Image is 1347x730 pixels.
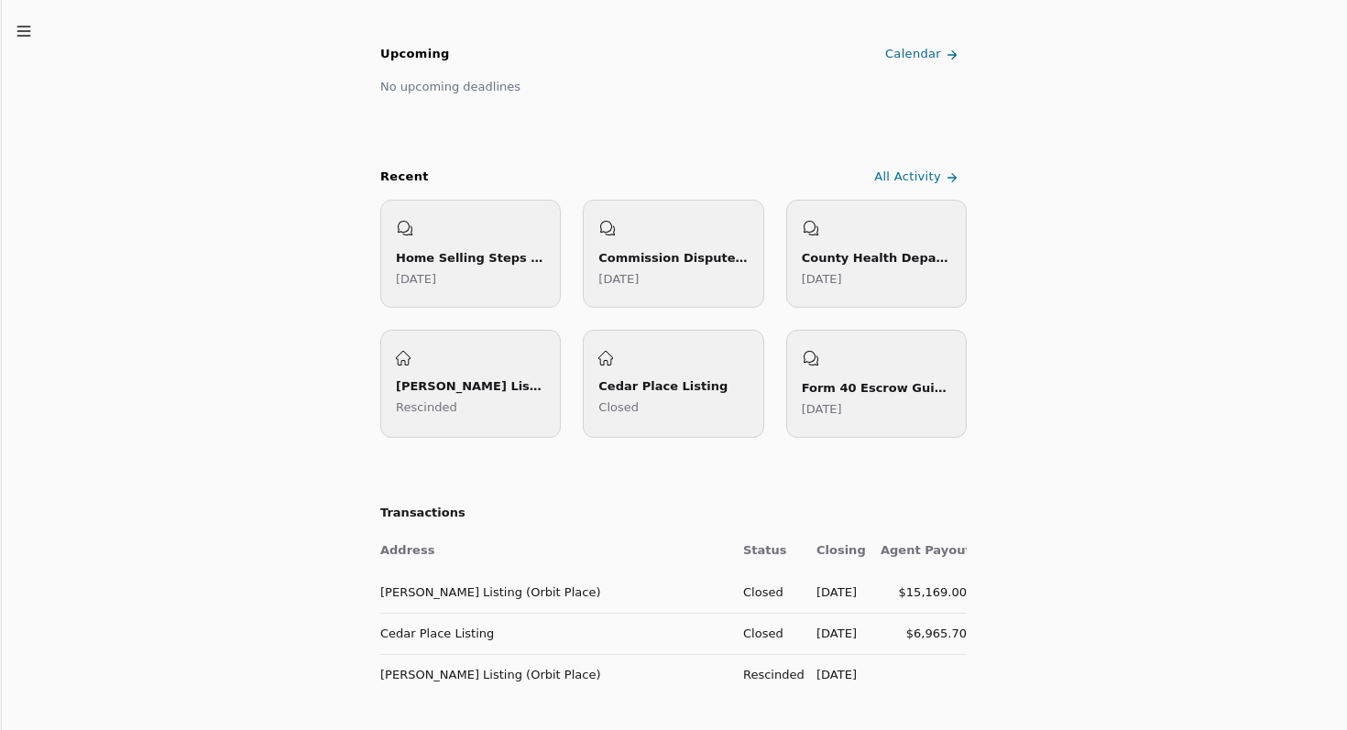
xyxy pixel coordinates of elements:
[396,376,545,396] div: [PERSON_NAME] Listing (Orbit Place)
[583,330,763,438] a: Cedar Place ListingClosed
[728,530,802,572] th: Status
[380,613,728,654] td: Cedar Place Listing
[871,162,967,192] a: All Activity
[885,45,941,64] span: Calendar
[380,654,728,695] td: [PERSON_NAME] Listing (Orbit Place)
[583,200,763,308] a: Commission Dispute Settlement Negotiation[DATE]
[598,376,748,396] div: Cedar Place Listing
[802,654,866,695] td: [DATE]
[728,572,802,613] td: Closed
[380,45,450,64] h2: Upcoming
[874,168,941,187] span: All Activity
[380,168,429,187] div: Recent
[802,272,842,286] time: Friday, August 1, 2025 at 11:23:04 PM
[882,39,967,70] a: Calendar
[598,272,639,286] time: Monday, August 4, 2025 at 7:58:56 PM
[396,272,436,286] time: Tuesday, September 16, 2025 at 11:07:25 PM
[380,504,967,523] h2: Transactions
[786,200,967,308] a: County Health Department Info Email[DATE]
[802,530,866,572] th: Closing
[802,378,951,398] div: Form 40 Escrow Guidance
[380,530,728,572] th: Address
[598,398,748,417] p: Closed
[786,330,967,438] a: Form 40 Escrow Guidance[DATE]
[396,248,545,267] div: Home Selling Steps Flyer
[881,583,967,602] div: $15,169.00
[380,572,728,613] td: [PERSON_NAME] Listing (Orbit Place)
[802,248,951,267] div: County Health Department Info Email
[881,624,967,643] div: $6,965.70
[396,398,545,417] p: Rescinded
[866,530,967,572] th: Agent Payout
[802,613,866,654] td: [DATE]
[598,248,748,267] div: Commission Dispute Settlement Negotiation
[802,402,842,416] time: Thursday, June 26, 2025 at 9:56:52 PM
[728,654,802,695] td: Rescinded
[380,200,561,308] a: Home Selling Steps Flyer[DATE]
[728,613,802,654] td: Closed
[380,330,561,438] a: [PERSON_NAME] Listing (Orbit Place)Rescinded
[380,77,520,96] div: No upcoming deadlines
[802,572,866,613] td: [DATE]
